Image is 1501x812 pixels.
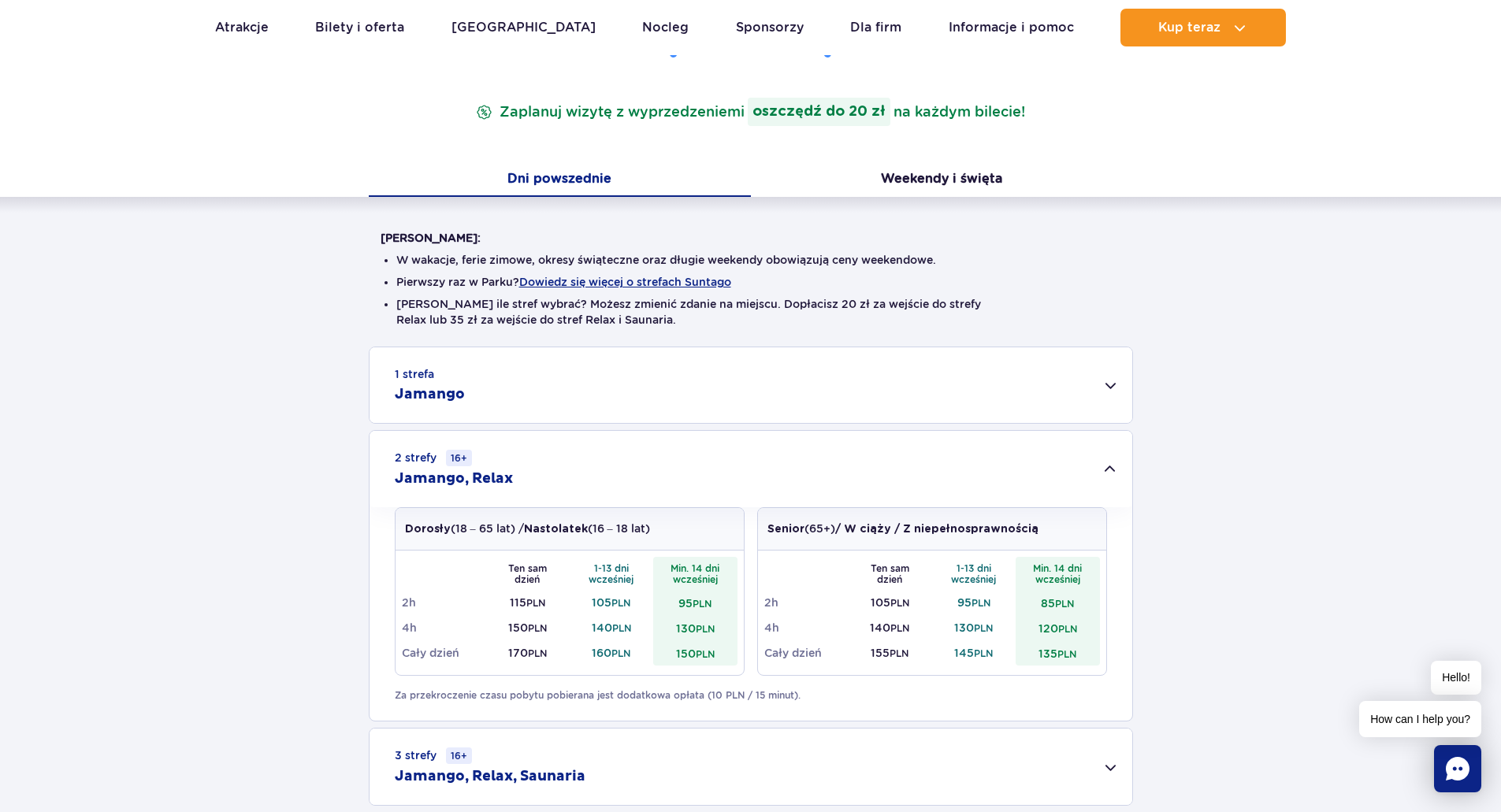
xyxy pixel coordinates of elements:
[395,747,472,764] small: 3 strefy
[932,640,1016,666] td: 145
[611,647,630,659] small: PLN
[972,597,990,609] small: PLN
[528,647,547,659] small: PLN
[1058,623,1077,635] small: PLN
[848,590,932,615] td: 105
[693,598,711,610] small: PLN
[405,521,650,537] p: (18 – 65 lat) / (16 – 18 lat)
[1359,701,1481,737] span: How can I help you?
[402,590,486,615] td: 2h
[473,98,1028,126] p: Zaplanuj wizytę z wyprzedzeniem na każdym bilecie!
[485,640,570,666] td: 170
[451,9,596,46] a: [GEOGRAPHIC_DATA]
[395,469,513,488] h2: Jamango, Relax
[890,622,909,634] small: PLN
[396,274,1105,290] li: Pierwszy raz w Parku?
[524,524,588,535] strong: Nastolatek
[653,590,737,615] td: 95
[848,640,932,666] td: 155
[1120,9,1286,46] button: Kup teraz
[446,747,472,764] small: 16+
[642,9,689,46] a: Nocleg
[748,98,890,126] strong: oszczędź do 20 zł
[696,648,715,660] small: PLN
[528,622,547,634] small: PLN
[974,622,993,634] small: PLN
[932,615,1016,640] td: 130
[570,640,654,666] td: 160
[764,640,849,666] td: Cały dzień
[653,640,737,666] td: 150
[1057,648,1076,660] small: PLN
[402,615,486,640] td: 4h
[835,524,1038,535] strong: / W ciąży / Z niepełnosprawnością
[381,232,481,244] strong: [PERSON_NAME]:
[850,9,901,46] a: Dla firm
[369,164,751,197] button: Dni powszednie
[767,524,804,535] strong: Senior
[402,640,486,666] td: Cały dzień
[653,615,737,640] td: 130
[570,615,654,640] td: 140
[890,597,909,609] small: PLN
[1016,590,1100,615] td: 85
[949,9,1074,46] a: Informacje i pomoc
[405,524,451,535] strong: Dorosły
[395,366,434,382] small: 1 strefa
[485,590,570,615] td: 115
[519,276,731,288] button: Dowiedz się więcej o strefach Suntago
[1016,640,1100,666] td: 135
[890,647,908,659] small: PLN
[396,252,1105,268] li: W wakacje, ferie zimowe, okresy świąteczne oraz długie weekendy obowiązują ceny weekendowe.
[395,385,465,404] h2: Jamango
[395,767,585,786] h2: Jamango, Relax, Saunaria
[653,557,737,590] th: Min. 14 dni wcześniej
[1158,20,1220,35] span: Kup teraz
[751,164,1133,197] button: Weekendy i święta
[215,9,269,46] a: Atrakcje
[736,9,804,46] a: Sponsorzy
[1016,557,1100,590] th: Min. 14 dni wcześniej
[1434,745,1481,792] div: Chat
[1055,598,1074,610] small: PLN
[485,615,570,640] td: 150
[612,622,631,634] small: PLN
[315,9,404,46] a: Bilety i oferta
[767,521,1038,537] p: (65+)
[526,597,545,609] small: PLN
[848,557,932,590] th: Ten sam dzień
[395,450,472,466] small: 2 strefy
[570,557,654,590] th: 1-13 dni wcześniej
[764,615,849,640] td: 4h
[696,623,715,635] small: PLN
[932,590,1016,615] td: 95
[764,590,849,615] td: 2h
[570,590,654,615] td: 105
[932,557,1016,590] th: 1-13 dni wcześniej
[395,688,1107,703] p: Za przekroczenie czasu pobytu pobierana jest dodatkowa opłata (10 PLN / 15 minut).
[611,597,630,609] small: PLN
[446,450,472,466] small: 16+
[848,615,932,640] td: 140
[485,557,570,590] th: Ten sam dzień
[1431,661,1481,695] span: Hello!
[396,296,1105,328] li: [PERSON_NAME] ile stref wybrać? Możesz zmienić zdanie na miejscu. Dopłacisz 20 zł za wejście do s...
[1016,615,1100,640] td: 120
[974,647,993,659] small: PLN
